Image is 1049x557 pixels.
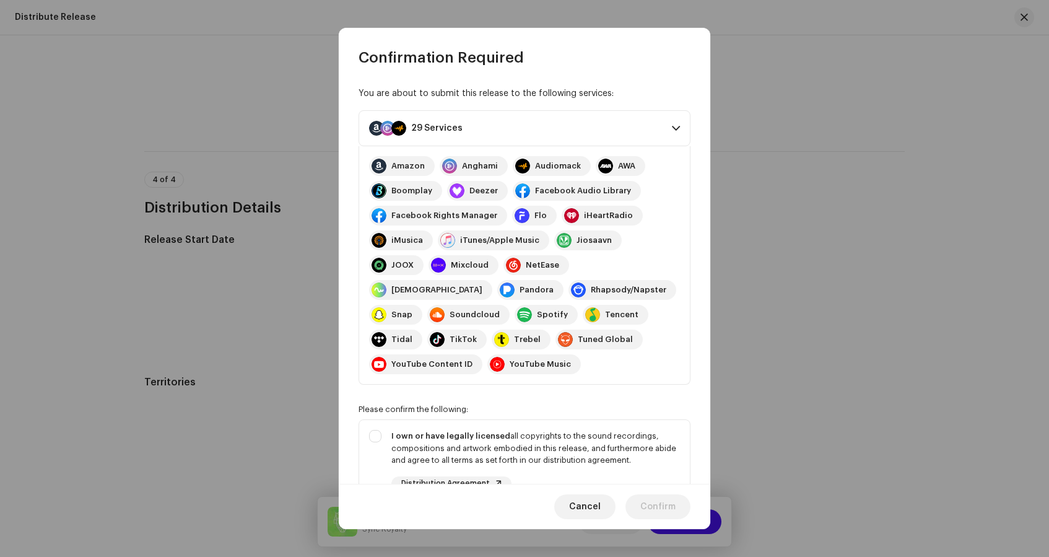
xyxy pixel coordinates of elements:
div: Boomplay [391,186,432,196]
div: Tuned Global [578,335,633,344]
span: Distribution Agreement [401,480,490,488]
div: iHeartRadio [584,211,633,221]
span: Cancel [569,494,601,519]
div: Audiomack [535,161,581,171]
div: Tencent [605,310,638,320]
div: YouTube Content ID [391,359,472,369]
div: Deezer [469,186,498,196]
div: Flo [534,211,547,221]
div: Mixcloud [451,260,489,270]
div: Facebook Audio Library [535,186,631,196]
div: iMusica [391,235,423,245]
p-togglebutton: I own or have legally licensedall copyrights to the sound recordings, compositions and artwork em... [359,419,690,507]
div: AWA [618,161,635,171]
div: Pandora [520,285,554,295]
div: Please confirm the following: [359,405,690,414]
button: Confirm [625,494,690,519]
div: Jiosaavn [577,235,612,245]
div: JOOX [391,260,414,270]
div: Trebel [514,335,541,344]
div: You are about to submit this release to the following services: [359,87,690,100]
div: Rhapsody/Napster [591,285,666,295]
div: Soundcloud [450,310,500,320]
span: Confirm [640,494,676,519]
div: Anghami [462,161,498,171]
div: 29 Services [411,123,463,133]
strong: I own or have legally licensed [391,432,510,440]
div: Facebook Rights Manager [391,211,497,221]
div: Amazon [391,161,425,171]
div: iTunes/Apple Music [460,235,539,245]
button: Cancel [554,494,616,519]
div: Snap [391,310,412,320]
div: NetEase [526,260,559,270]
div: TikTok [450,335,477,344]
div: all copyrights to the sound recordings, compositions and artwork embodied in this release, and fu... [391,430,680,467]
div: Spotify [537,310,568,320]
p-accordion-header: 29 Services [359,110,690,146]
div: [DEMOGRAPHIC_DATA] [391,285,482,295]
p-accordion-content: 29 Services [359,146,690,385]
span: Confirmation Required [359,48,524,68]
div: Tidal [391,335,412,344]
div: YouTube Music [510,359,571,369]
